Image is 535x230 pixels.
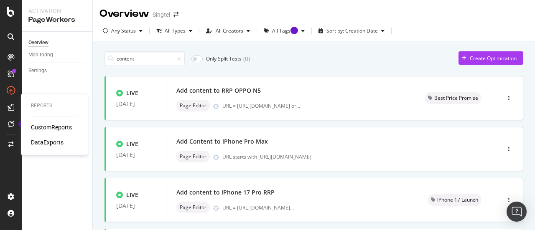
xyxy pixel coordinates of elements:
button: All Types [153,24,196,38]
span: iPhone 17 Launch [437,197,478,202]
button: Any Status [99,24,146,38]
span: Page Editor [180,205,206,210]
span: ... [296,102,300,109]
div: URL = [URL][DOMAIN_NAME] or [222,102,300,109]
div: Settings [28,66,47,75]
div: [DATE] [116,152,156,158]
button: All TagsTooltip anchor [260,24,308,38]
div: Activation [28,7,86,15]
div: Tooltip anchor [18,120,25,128]
div: LIVE [126,140,138,148]
span: Page Editor [180,154,206,159]
div: All Types [165,28,186,33]
div: neutral label [176,151,210,162]
span: Page Editor [180,103,206,108]
div: Any Status [111,28,136,33]
div: URL starts with [URL][DOMAIN_NAME] [222,153,465,160]
div: Tooltip anchor [290,27,298,34]
div: All Creators [216,28,243,33]
div: Reports [31,102,78,109]
div: Overview [99,7,149,21]
div: Overview [28,38,48,47]
div: neutral label [176,202,210,213]
div: [DATE] [116,101,156,107]
div: LIVE [126,89,138,97]
div: neutral label [428,194,481,206]
div: All Tags [272,28,298,33]
div: Sort by: Creation Date [326,28,378,33]
span: ... [290,204,294,211]
div: Monitoring [28,51,53,59]
div: Add Content to iPhone Pro Max [176,137,268,146]
a: Settings [28,66,87,75]
div: arrow-right-arrow-left [173,12,178,18]
div: Singtel [153,10,170,19]
div: PageWorkers [28,15,86,25]
div: neutral label [176,100,210,111]
div: Only Split Tests [206,55,242,62]
div: [DATE] [116,202,156,209]
div: LIVE [126,191,138,199]
div: Create Optimization [470,55,517,62]
div: neutral label [425,92,481,104]
div: Add content to iPhone 17 Pro RRP [176,188,275,197]
div: URL = [URL][DOMAIN_NAME] [222,204,294,211]
a: Monitoring [28,51,87,59]
button: All Creators [203,24,253,38]
div: ( 0 ) [243,55,250,63]
a: Overview [28,38,87,47]
div: Open Intercom Messenger [507,202,527,222]
a: CustomReports [31,123,72,131]
div: Add content to RRP OPPO N5 [176,86,261,95]
span: Best Price Promise [434,96,478,101]
input: Search an Optimization [104,51,185,66]
button: Create Optimization [459,51,523,65]
button: Sort by: Creation Date [315,24,388,38]
a: DataExports [31,138,64,147]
